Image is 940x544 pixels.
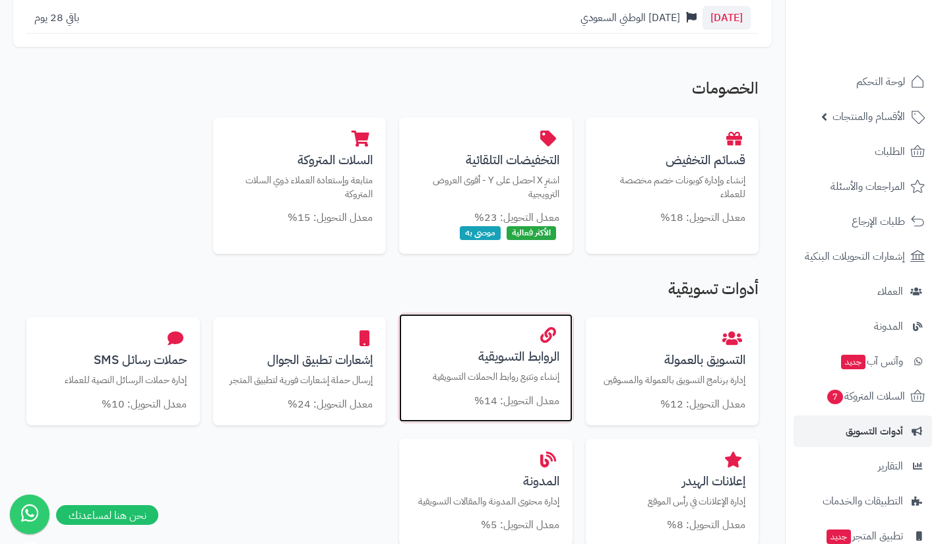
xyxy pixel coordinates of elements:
[481,517,559,533] small: معدل التحويل: 5%
[805,247,905,266] span: إشعارات التحويلات البنكية
[26,317,200,425] a: حملات رسائل SMSإدارة حملات الرسائل النصية للعملاء معدل التحويل: 10%
[599,353,746,367] h3: التسويق بالعمولة
[599,153,746,167] h3: قسائم التخفيض
[827,529,851,544] span: جديد
[599,373,746,387] p: إدارة برنامج التسويق بالعمولة والمسوقين
[794,311,932,342] a: المدونة
[412,153,559,167] h3: التخفيضات التلقائية
[794,66,932,98] a: لوحة التحكم
[874,317,903,336] span: المدونة
[830,177,905,196] span: المراجعات والأسئلة
[40,373,187,387] p: إدارة حملات الرسائل النصية للعملاء
[877,282,903,301] span: العملاء
[226,373,373,387] p: إرسال حملة إشعارات فورية لتطبيق المتجر
[599,173,746,200] p: إنشاء وإدارة كوبونات خصم مخصصة للعملاء
[412,495,559,508] p: إدارة محتوى المدونة والمقالات التسويقية
[26,280,759,304] h2: أدوات تسويقية
[26,80,759,104] h2: الخصومات
[823,492,903,510] span: التطبيقات والخدمات
[288,210,373,226] small: معدل التحويل: 15%
[846,422,903,440] span: أدوات التسويق
[213,317,387,425] a: إشعارات تطبيق الجوالإرسال حملة إشعارات فورية لتطبيق المتجر معدل التحويل: 24%
[667,517,745,533] small: معدل التحويل: 8%
[34,10,79,26] span: باقي 28 يوم
[412,370,559,384] p: إنشاء وتتبع روابط الحملات التسويقية
[288,396,373,412] small: معدل التحويل: 24%
[580,10,680,26] span: [DATE] الوطني السعودي
[794,415,932,447] a: أدوات التسويق
[840,352,903,371] span: وآتس آب
[794,241,932,272] a: إشعارات التحويلات البنكية
[586,117,759,239] a: قسائم التخفيضإنشاء وإدارة كوبونات خصم مخصصة للعملاء معدل التحويل: 18%
[474,393,559,409] small: معدل التحويل: 14%
[856,73,905,91] span: لوحة التحكم
[660,210,745,226] small: معدل التحويل: 18%
[213,117,387,239] a: السلات المتروكةمتابعة وإستعادة العملاء ذوي السلات المتروكة معدل التحويل: 15%
[794,450,932,482] a: التقارير
[832,107,905,126] span: الأقسام والمنتجات
[827,390,843,404] span: 7
[412,173,559,200] p: اشترِ X احصل على Y - أقوى العروض الترويجية
[412,474,559,488] h3: المدونة
[703,6,751,30] span: [DATE]
[474,210,559,226] small: معدل التحويل: 23%
[226,173,373,200] p: متابعة وإستعادة العملاء ذوي السلات المتروكة
[794,136,932,167] a: الطلبات
[850,37,927,65] img: logo-2.png
[399,314,573,422] a: الروابط التسويقيةإنشاء وتتبع روابط الحملات التسويقية معدل التحويل: 14%
[794,276,932,307] a: العملاء
[826,387,905,406] span: السلات المتروكة
[852,212,905,231] span: طلبات الإرجاع
[599,495,746,508] p: إدارة الإعلانات في رأس الموقع
[794,171,932,202] a: المراجعات والأسئلة
[412,349,559,363] h3: الروابط التسويقية
[878,457,903,475] span: التقارير
[794,380,932,412] a: السلات المتروكة7
[226,353,373,367] h3: إشعارات تطبيق الجوال
[460,226,501,240] span: موصى به
[660,396,745,412] small: معدل التحويل: 12%
[399,117,573,254] a: التخفيضات التلقائيةاشترِ X احصل على Y - أقوى العروض الترويجية معدل التحويل: 23% الأكثر فعالية موص...
[875,142,905,161] span: الطلبات
[507,226,556,240] span: الأكثر فعالية
[794,206,932,237] a: طلبات الإرجاع
[226,153,373,167] h3: السلات المتروكة
[102,396,187,412] small: معدل التحويل: 10%
[40,353,187,367] h3: حملات رسائل SMS
[586,317,759,425] a: التسويق بالعمولةإدارة برنامج التسويق بالعمولة والمسوقين معدل التحويل: 12%
[841,355,865,369] span: جديد
[794,346,932,377] a: وآتس آبجديد
[794,485,932,517] a: التطبيقات والخدمات
[599,474,746,488] h3: إعلانات الهيدر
